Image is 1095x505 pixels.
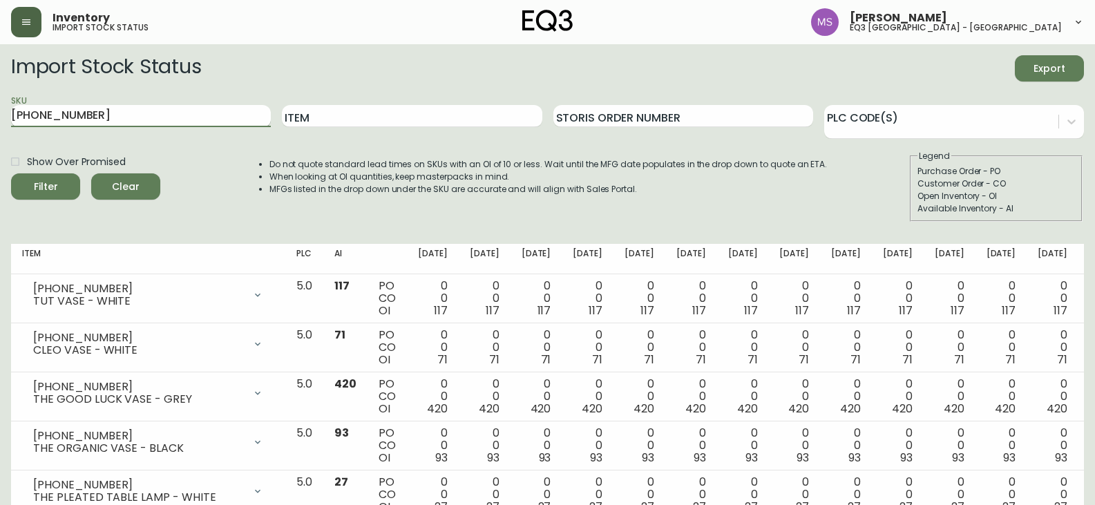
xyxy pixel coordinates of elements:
[379,427,396,464] div: PO CO
[592,352,602,368] span: 71
[899,303,913,318] span: 117
[820,244,872,274] th: [DATE]
[418,329,448,366] div: 0 0
[917,150,951,162] legend: Legend
[831,329,861,366] div: 0 0
[487,450,499,466] span: 93
[285,244,323,274] th: PLC
[692,303,706,318] span: 117
[850,23,1062,32] h5: eq3 [GEOGRAPHIC_DATA] - [GEOGRAPHIC_DATA]
[831,427,861,464] div: 0 0
[590,450,602,466] span: 93
[470,280,499,317] div: 0 0
[486,303,499,318] span: 117
[522,280,551,317] div: 0 0
[522,10,573,32] img: logo
[665,244,717,274] th: [DATE]
[634,401,654,417] span: 420
[613,244,665,274] th: [DATE]
[795,303,809,318] span: 117
[11,173,80,200] button: Filter
[334,376,356,392] span: 420
[489,352,499,368] span: 71
[872,244,924,274] th: [DATE]
[779,378,809,415] div: 0 0
[91,173,160,200] button: Clear
[676,378,706,415] div: 0 0
[334,278,350,294] span: 117
[883,378,913,415] div: 0 0
[840,401,861,417] span: 420
[685,401,706,417] span: 420
[1055,450,1067,466] span: 93
[33,381,244,393] div: [PHONE_NUMBER]
[459,244,511,274] th: [DATE]
[323,244,368,274] th: AI
[285,274,323,323] td: 5.0
[848,450,861,466] span: 93
[1038,378,1067,415] div: 0 0
[717,244,769,274] th: [DATE]
[470,378,499,415] div: 0 0
[1057,352,1067,368] span: 71
[728,329,758,366] div: 0 0
[745,450,758,466] span: 93
[379,378,396,415] div: PO CO
[435,450,448,466] span: 93
[269,171,828,183] li: When looking at OI quantities, keep masterpacks in mind.
[27,155,126,169] span: Show Over Promised
[728,427,758,464] div: 0 0
[33,393,244,406] div: THE GOOD LUCK VASE - GREY
[573,280,602,317] div: 0 0
[379,329,396,366] div: PO CO
[33,430,244,442] div: [PHONE_NUMBER]
[995,401,1016,417] span: 420
[334,474,348,490] span: 27
[539,450,551,466] span: 93
[797,450,809,466] span: 93
[935,329,964,366] div: 0 0
[625,378,654,415] div: 0 0
[892,401,913,417] span: 420
[1038,280,1067,317] div: 0 0
[768,244,820,274] th: [DATE]
[850,12,947,23] span: [PERSON_NAME]
[850,352,861,368] span: 71
[737,401,758,417] span: 420
[562,244,613,274] th: [DATE]
[625,427,654,464] div: 0 0
[537,303,551,318] span: 117
[987,427,1016,464] div: 0 0
[728,378,758,415] div: 0 0
[522,427,551,464] div: 0 0
[33,295,244,307] div: TUT VASE - WHITE
[987,329,1016,366] div: 0 0
[642,450,654,466] span: 93
[11,55,201,82] h2: Import Stock Status
[1047,401,1067,417] span: 420
[676,280,706,317] div: 0 0
[418,280,448,317] div: 0 0
[573,427,602,464] div: 0 0
[53,12,110,23] span: Inventory
[935,378,964,415] div: 0 0
[917,202,1075,215] div: Available Inventory - AI
[470,329,499,366] div: 0 0
[418,427,448,464] div: 0 0
[34,178,58,196] div: Filter
[33,479,244,491] div: [PHONE_NUMBER]
[22,329,274,359] div: [PHONE_NUMBER]CLEO VASE - WHITE
[900,450,913,466] span: 93
[1026,60,1073,77] span: Export
[33,491,244,504] div: THE PLEATED TABLE LAMP - WHITE
[1015,55,1084,82] button: Export
[811,8,839,36] img: 1b6e43211f6f3cc0b0729c9049b8e7af
[694,450,706,466] span: 93
[847,303,861,318] span: 117
[589,303,602,318] span: 117
[531,401,551,417] span: 420
[479,401,499,417] span: 420
[676,427,706,464] div: 0 0
[1038,427,1067,464] div: 0 0
[470,427,499,464] div: 0 0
